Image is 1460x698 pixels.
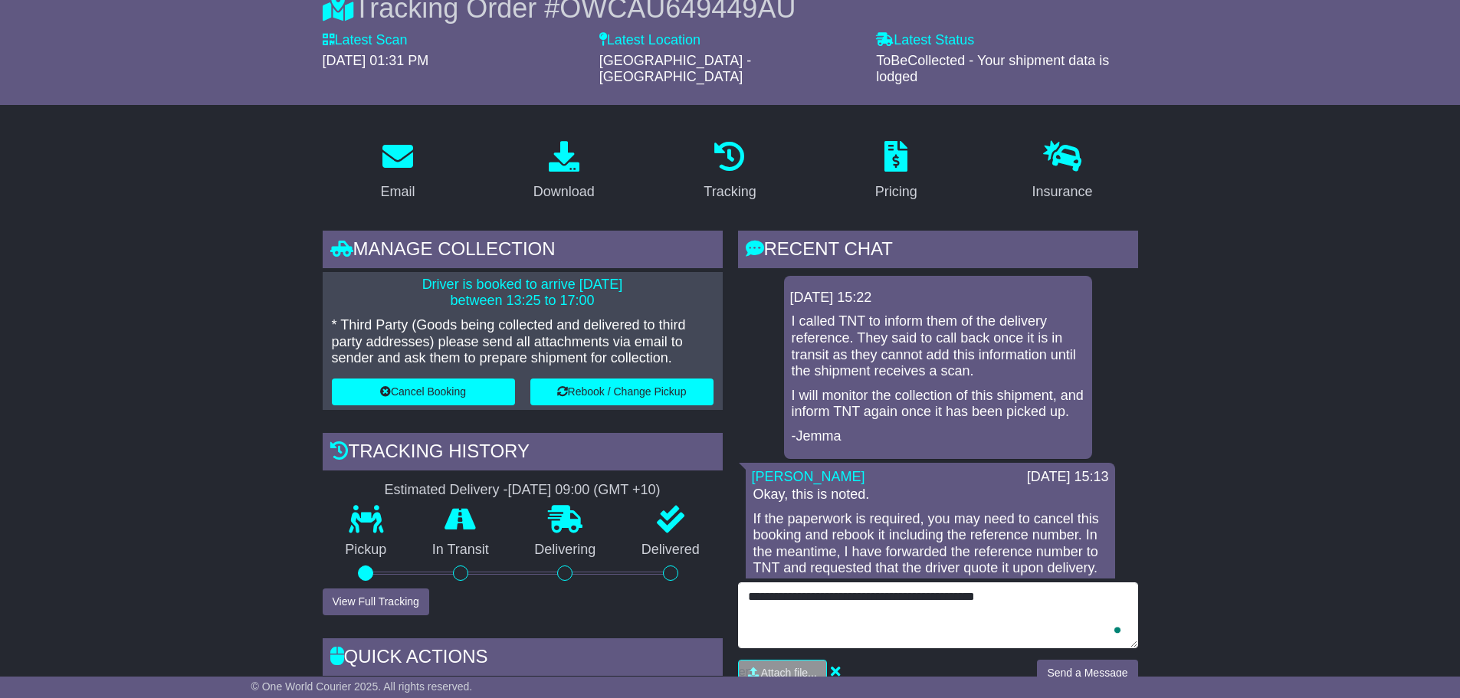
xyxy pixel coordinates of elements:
div: Insurance [1032,182,1093,202]
textarea: To enrich screen reader interactions, please activate Accessibility in Grammarly extension settings [738,582,1138,648]
p: Delivered [618,542,723,559]
p: I will monitor the collection of this shipment, and inform TNT again once it has been picked up. [792,388,1084,421]
p: If the paperwork is required, you may need to cancel this booking and rebook it including the ref... [753,511,1107,577]
span: [GEOGRAPHIC_DATA] - [GEOGRAPHIC_DATA] [599,53,751,85]
a: Pricing [865,136,927,208]
label: Latest Scan [323,32,408,49]
span: [DATE] 01:31 PM [323,53,429,68]
div: Tracking [704,182,756,202]
a: Insurance [1022,136,1103,208]
div: Estimated Delivery - [323,482,723,499]
div: Tracking history [323,433,723,474]
p: Delivering [512,542,619,559]
label: Latest Status [876,32,974,49]
a: [PERSON_NAME] [752,469,865,484]
a: Tracking [694,136,766,208]
div: RECENT CHAT [738,231,1138,272]
button: View Full Tracking [323,588,429,615]
div: [DATE] 09:00 (GMT +10) [508,482,661,499]
div: Manage collection [323,231,723,272]
p: Driver is booked to arrive [DATE] between 13:25 to 17:00 [332,277,714,310]
div: Quick Actions [323,638,723,680]
span: ToBeCollected - Your shipment data is lodged [876,53,1109,85]
button: Send a Message [1037,660,1137,687]
div: Download [533,182,595,202]
div: Email [380,182,415,202]
label: Latest Location [599,32,700,49]
a: Download [523,136,605,208]
p: In Transit [409,542,512,559]
p: Pickup [323,542,410,559]
p: -Jemma [792,428,1084,445]
p: I called TNT to inform them of the delivery reference. They said to call back once it is in trans... [792,313,1084,379]
div: [DATE] 15:22 [790,290,1086,306]
button: Cancel Booking [332,378,515,405]
p: * Third Party (Goods being collected and delivered to third party addresses) please send all atta... [332,317,714,367]
div: Pricing [875,182,917,202]
button: Rebook / Change Pickup [530,378,714,405]
a: Email [370,136,425,208]
span: © One World Courier 2025. All rights reserved. [251,680,473,693]
p: Okay, this is noted. [753,487,1107,503]
div: [DATE] 15:13 [1027,469,1109,486]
